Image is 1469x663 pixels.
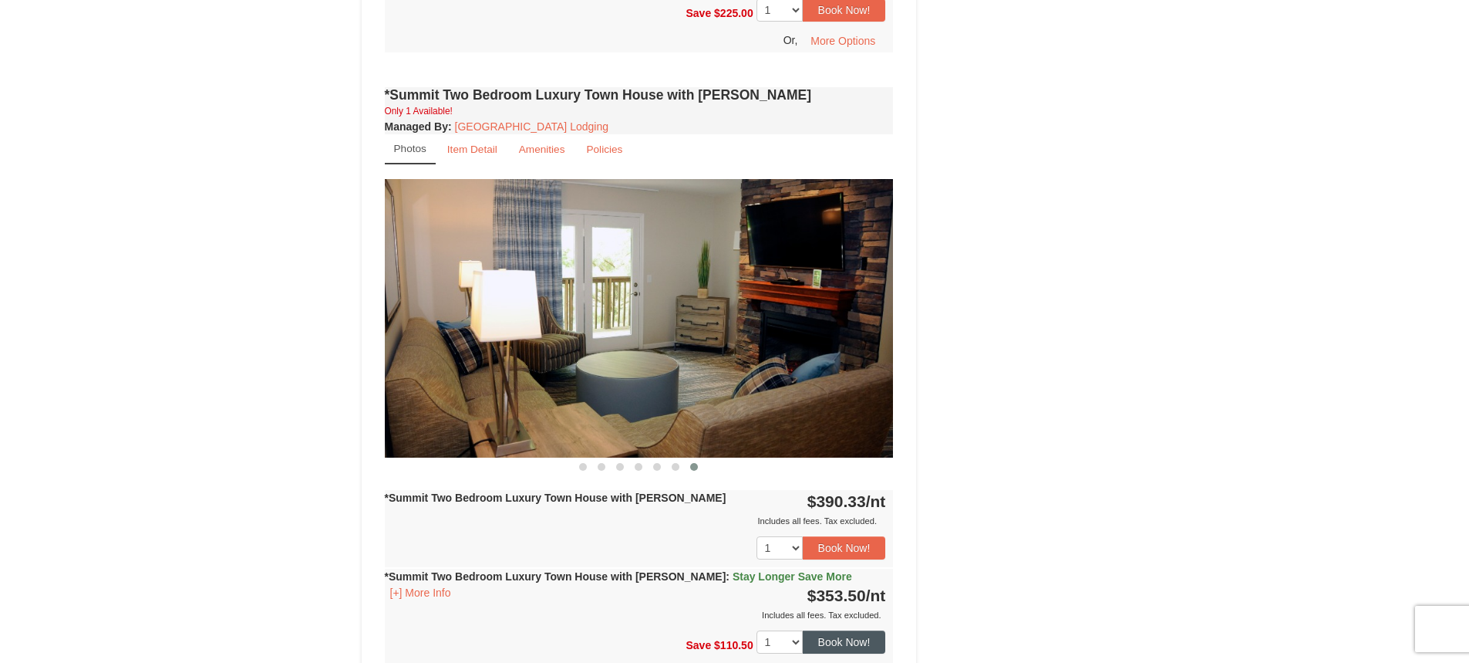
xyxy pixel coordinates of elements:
small: Policies [586,144,622,155]
a: Amenities [509,134,575,164]
a: Item Detail [437,134,507,164]
span: Save [686,639,711,651]
span: $110.50 [714,639,753,651]
a: Policies [576,134,632,164]
button: Book Now! [803,631,886,654]
strong: $390.33 [807,492,886,510]
button: More Options [800,29,885,52]
span: Save [686,6,711,19]
div: Includes all fees. Tax excluded. [385,513,886,529]
a: [GEOGRAPHIC_DATA] Lodging [455,120,608,133]
span: : [726,570,729,583]
span: /nt [866,492,886,510]
span: Managed By [385,120,448,133]
a: Photos [385,134,436,164]
span: Or, [783,34,798,46]
span: $353.50 [807,587,866,604]
small: Amenities [519,144,565,155]
span: $225.00 [714,6,753,19]
h4: *Summit Two Bedroom Luxury Town House with [PERSON_NAME] [385,87,894,103]
strong: : [385,120,452,133]
button: [+] More Info [385,584,457,601]
strong: *Summit Two Bedroom Luxury Town House with [PERSON_NAME] [385,492,726,504]
strong: *Summit Two Bedroom Luxury Town House with [PERSON_NAME] [385,570,852,583]
span: /nt [866,587,886,604]
span: Stay Longer Save More [733,570,852,583]
div: Includes all fees. Tax excluded. [385,607,886,623]
small: Photos [394,143,426,154]
img: 18876286-102-ea1a01a5.png [385,179,894,458]
small: Item Detail [447,144,497,155]
small: Only 1 Available! [385,106,453,117]
button: Book Now! [803,536,886,560]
